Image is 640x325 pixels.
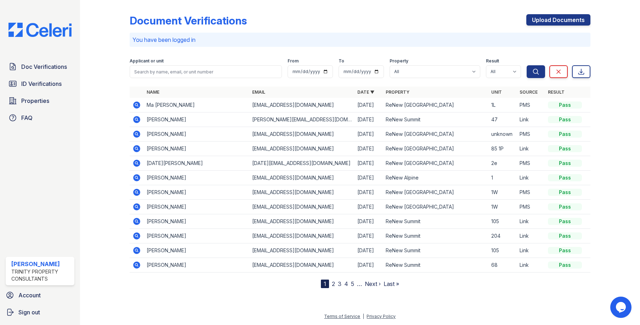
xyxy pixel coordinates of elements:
td: [PERSON_NAME] [144,229,249,243]
div: Pass [548,145,582,152]
td: [DATE] [355,171,383,185]
td: ReNew Summit [383,229,488,243]
a: Last » [384,280,399,287]
td: [DATE] [355,229,383,243]
td: Link [517,258,545,272]
td: PMS [517,156,545,171]
div: Pass [548,247,582,254]
a: 3 [338,280,341,287]
a: Upload Documents [526,14,590,26]
a: Unit [491,89,502,95]
div: Pass [548,131,582,138]
p: You have been logged in [132,35,587,44]
div: Pass [548,261,582,269]
td: [EMAIL_ADDRESS][DOMAIN_NAME] [249,258,355,272]
a: Result [548,89,565,95]
input: Search by name, email, or unit number [130,65,282,78]
td: ReNew Summit [383,112,488,127]
a: Privacy Policy [367,314,396,319]
td: ReNew [GEOGRAPHIC_DATA] [383,185,488,200]
div: Pass [548,116,582,123]
td: Link [517,171,545,185]
span: ID Verifications [21,79,62,88]
td: PMS [517,127,545,142]
a: ID Verifications [6,77,74,91]
td: [DATE] [355,142,383,156]
td: 85 1P [488,142,517,156]
td: [EMAIL_ADDRESS][DOMAIN_NAME] [249,214,355,229]
label: From [288,58,299,64]
td: Link [517,214,545,229]
td: [DATE] [355,258,383,272]
td: [DATE][EMAIL_ADDRESS][DOMAIN_NAME] [249,156,355,171]
label: To [339,58,344,64]
iframe: chat widget [610,297,633,318]
td: [DATE] [355,185,383,200]
label: Property [390,58,408,64]
a: Source [520,89,538,95]
td: [EMAIL_ADDRESS][DOMAIN_NAME] [249,142,355,156]
a: Name [147,89,159,95]
a: Properties [6,94,74,108]
td: [EMAIL_ADDRESS][DOMAIN_NAME] [249,243,355,258]
td: 1W [488,200,517,214]
td: [DATE] [355,200,383,214]
td: PMS [517,185,545,200]
td: [EMAIL_ADDRESS][DOMAIN_NAME] [249,229,355,243]
div: Pass [548,189,582,196]
div: Pass [548,232,582,239]
td: ReNew [GEOGRAPHIC_DATA] [383,156,488,171]
a: Terms of Service [324,314,360,319]
td: [EMAIL_ADDRESS][DOMAIN_NAME] [249,200,355,214]
td: ReNew Alpine [383,171,488,185]
td: 1 [488,171,517,185]
td: [DATE] [355,243,383,258]
label: Result [486,58,499,64]
td: [DATE] [355,112,383,127]
td: ReNew Summit [383,214,488,229]
a: Date ▼ [357,89,374,95]
td: [DATE] [355,156,383,171]
td: [EMAIL_ADDRESS][DOMAIN_NAME] [249,98,355,112]
td: 105 [488,214,517,229]
td: [PERSON_NAME] [144,200,249,214]
td: ReNew [GEOGRAPHIC_DATA] [383,98,488,112]
a: Email [252,89,265,95]
div: 1 [321,280,329,288]
td: [DATE] [355,214,383,229]
a: Account [3,288,77,302]
td: Link [517,229,545,243]
td: ReNew [GEOGRAPHIC_DATA] [383,200,488,214]
span: Account [18,291,41,299]
a: 5 [351,280,354,287]
img: CE_Logo_Blue-a8612792a0a2168367f1c8372b55b34899dd931a85d93a1a3d3e32e68fde9ad4.png [3,23,77,37]
div: Document Verifications [130,14,247,27]
div: Pass [548,101,582,109]
td: [PERSON_NAME] [144,185,249,200]
td: Link [517,112,545,127]
a: 2 [332,280,335,287]
td: 1L [488,98,517,112]
td: 2e [488,156,517,171]
td: [PERSON_NAME] [144,127,249,142]
span: … [357,280,362,288]
td: Ma [PERSON_NAME] [144,98,249,112]
td: [DATE] [355,127,383,142]
span: Doc Verifications [21,62,67,71]
td: [PERSON_NAME] [144,258,249,272]
div: [PERSON_NAME] [11,260,72,268]
a: Sign out [3,305,77,319]
td: [DATE] [355,98,383,112]
td: 204 [488,229,517,243]
div: Pass [548,203,582,210]
a: 4 [344,280,348,287]
div: Pass [548,218,582,225]
td: [PERSON_NAME] [144,243,249,258]
td: [EMAIL_ADDRESS][DOMAIN_NAME] [249,185,355,200]
td: [DATE][PERSON_NAME] [144,156,249,171]
td: 105 [488,243,517,258]
label: Applicant or unit [130,58,164,64]
td: PMS [517,98,545,112]
td: [PERSON_NAME] [144,171,249,185]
